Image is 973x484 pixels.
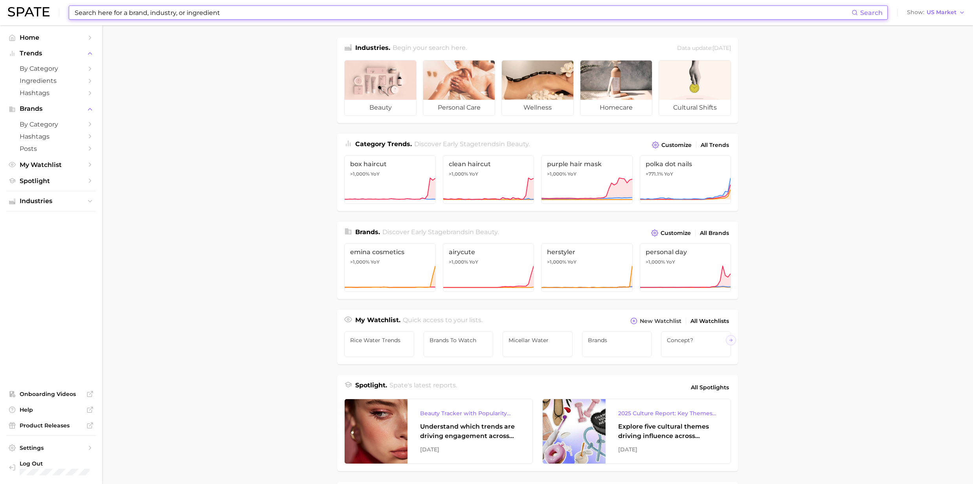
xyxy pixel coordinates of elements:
span: US Market [927,10,956,15]
div: Beauty Tracker with Popularity Index [420,409,520,418]
button: Customize [650,139,694,150]
span: Brands [588,337,646,343]
a: All Brands [698,228,731,238]
span: Search [860,9,883,16]
button: Customize [649,227,693,238]
a: clean haircut>1,000% YoY [443,155,534,204]
span: beauty [345,100,416,115]
a: herstyler>1,000% YoY [541,243,633,292]
a: homecare [580,60,652,116]
span: Discover Early Stage trends in . [414,140,530,148]
span: herstyler [547,248,627,256]
a: polka dot nails+771.1% YoY [640,155,731,204]
a: personal day>1,000% YoY [640,243,731,292]
a: Rice water trends [344,331,414,357]
span: All Trends [701,142,729,148]
a: Hashtags [6,87,96,99]
a: box haircut>1,000% YoY [344,155,436,204]
a: emina cosmetics>1,000% YoY [344,243,436,292]
span: Hashtags [20,133,83,140]
a: wellness [501,60,574,116]
a: All Trends [699,140,731,150]
button: Brands [6,103,96,115]
h1: Industries. [355,43,390,54]
a: Posts [6,143,96,155]
span: Brands to watch [430,337,488,343]
a: Micellar Water [503,331,573,357]
div: 2025 Culture Report: Key Themes That Are Shaping Consumer Demand [618,409,718,418]
span: YoY [567,259,576,265]
a: Ingredients [6,75,96,87]
a: All Spotlights [689,381,731,394]
a: concept? [661,331,731,357]
h2: Begin your search here. [393,43,467,54]
span: Customize [661,230,691,236]
span: Help [20,406,83,413]
span: +771.1% [646,171,663,177]
a: Spotlight [6,175,96,187]
span: homecare [580,100,652,115]
a: Home [6,31,96,44]
a: by Category [6,118,96,130]
span: Posts [20,145,83,152]
span: Customize [661,142,692,148]
span: Settings [20,444,83,451]
div: Data update: [DATE] [677,43,731,54]
span: All Brands [700,230,729,236]
span: >1,000% [449,171,468,177]
span: >1,000% [646,259,665,265]
span: box haircut [350,160,430,168]
span: beauty [475,228,498,236]
span: My Watchlist [20,161,83,169]
span: YoY [666,259,675,265]
div: Understand which trends are driving engagement across platforms in the skin, hair, makeup, and fr... [420,422,520,441]
span: YoY [371,259,380,265]
a: Hashtags [6,130,96,143]
div: Explore five cultural themes driving influence across beauty, food, and pop culture. [618,422,718,441]
span: clean haircut [449,160,529,168]
span: Product Releases [20,422,83,429]
span: Brands . [355,228,380,236]
span: concept? [667,337,725,343]
a: All Watchlists [688,316,731,326]
button: Trends [6,48,96,59]
span: Log Out [20,460,127,467]
button: New Watchlist [628,315,683,326]
span: polka dot nails [646,160,725,168]
span: cultural shifts [659,100,731,115]
span: All Watchlists [690,318,729,324]
div: [DATE] [420,445,520,454]
span: YoY [469,171,478,177]
span: airycute [449,248,529,256]
a: Beauty Tracker with Popularity IndexUnderstand which trends are driving engagement across platfor... [344,399,533,464]
button: ShowUS Market [905,7,967,18]
span: Trends [20,50,83,57]
a: My Watchlist [6,159,96,171]
div: [DATE] [618,445,718,454]
span: Home [20,34,83,41]
span: emina cosmetics [350,248,430,256]
button: Industries [6,195,96,207]
img: SPATE [8,7,50,16]
a: Brands [582,331,652,357]
button: Scroll Right [726,335,736,345]
a: Product Releases [6,420,96,431]
span: >1,000% [449,259,468,265]
a: beauty [344,60,417,116]
a: 2025 Culture Report: Key Themes That Are Shaping Consumer DemandExplore five cultural themes driv... [542,399,731,464]
h2: Spate's latest reports. [389,381,457,394]
span: Rice water trends [350,337,408,343]
a: personal care [423,60,495,116]
span: wellness [502,100,573,115]
span: Hashtags [20,89,83,97]
span: Discover Early Stage brands in . [382,228,499,236]
span: YoY [567,171,576,177]
span: Ingredients [20,77,83,84]
span: YoY [664,171,673,177]
span: >1,000% [350,259,369,265]
span: beauty [507,140,529,148]
span: New Watchlist [640,318,681,324]
input: Search here for a brand, industry, or ingredient [74,6,852,19]
span: Spotlight [20,177,83,185]
span: >1,000% [547,259,566,265]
